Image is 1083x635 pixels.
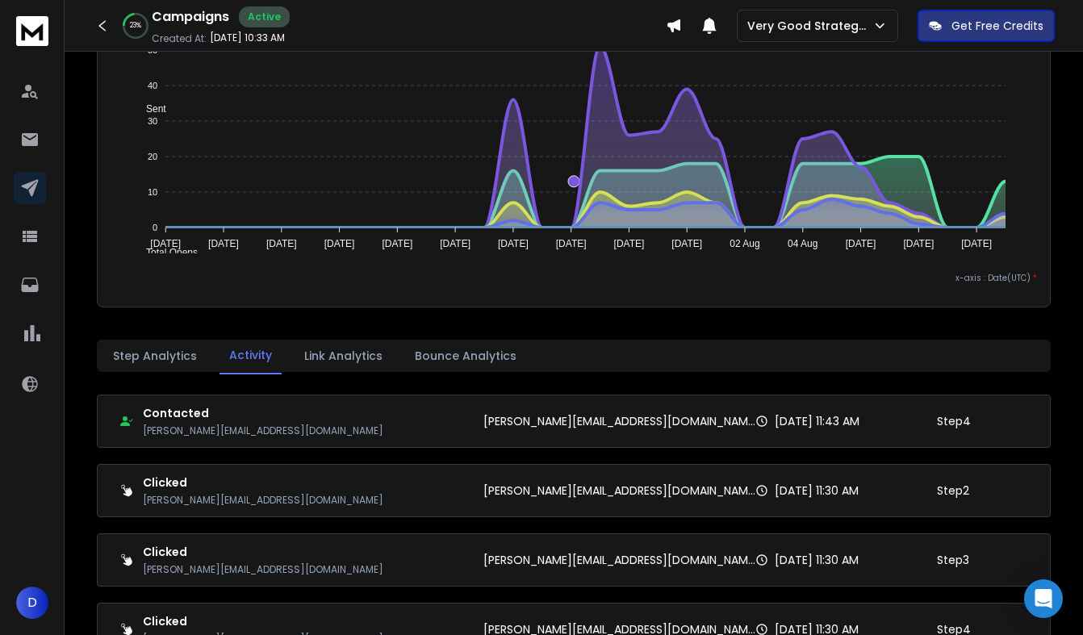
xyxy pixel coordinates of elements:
[134,247,198,258] span: Total Opens
[440,238,470,249] tspan: [DATE]
[747,18,872,34] p: Very Good Strategies
[266,238,297,249] tspan: [DATE]
[111,272,1037,284] p: x-axis : Date(UTC)
[324,238,355,249] tspan: [DATE]
[152,7,229,27] h1: Campaigns
[904,238,935,249] tspan: [DATE]
[150,238,181,249] tspan: [DATE]
[730,238,759,249] tspan: 02 Aug
[143,613,383,629] h1: Clicked
[483,552,755,568] p: [PERSON_NAME][EMAIL_ADDRESS][DOMAIN_NAME]
[143,494,383,507] p: [PERSON_NAME][EMAIL_ADDRESS][DOMAIN_NAME]
[143,405,383,421] h1: Contacted
[918,10,1055,42] button: Get Free Credits
[148,45,157,55] tspan: 50
[788,238,817,249] tspan: 04 Aug
[143,563,383,576] p: [PERSON_NAME][EMAIL_ADDRESS][DOMAIN_NAME]
[614,238,645,249] tspan: [DATE]
[16,587,48,619] button: D
[962,238,993,249] tspan: [DATE]
[498,238,529,249] tspan: [DATE]
[1024,579,1063,618] div: Open Intercom Messenger
[208,238,239,249] tspan: [DATE]
[239,6,290,27] div: Active
[16,16,48,46] img: logo
[143,424,383,437] p: [PERSON_NAME][EMAIL_ADDRESS][DOMAIN_NAME]
[405,338,526,374] button: Bounce Analytics
[951,18,1043,34] p: Get Free Credits
[556,238,587,249] tspan: [DATE]
[671,238,702,249] tspan: [DATE]
[937,483,969,499] p: Step 2
[143,544,383,560] h1: Clicked
[775,483,859,499] p: [DATE] 11:30 AM
[775,552,859,568] p: [DATE] 11:30 AM
[210,31,285,44] p: [DATE] 10:33 AM
[148,116,157,126] tspan: 30
[937,413,971,429] p: Step 4
[153,223,157,232] tspan: 0
[148,81,157,90] tspan: 40
[775,413,859,429] p: [DATE] 11:43 AM
[220,337,282,374] button: Activity
[152,32,207,45] p: Created At:
[295,338,392,374] button: Link Analytics
[134,103,166,115] span: Sent
[382,238,412,249] tspan: [DATE]
[483,483,755,499] p: [PERSON_NAME][EMAIL_ADDRESS][DOMAIN_NAME]
[130,21,141,31] p: 23 %
[148,187,157,197] tspan: 10
[483,413,755,429] p: [PERSON_NAME][EMAIL_ADDRESS][DOMAIN_NAME]
[103,338,207,374] button: Step Analytics
[937,552,969,568] p: Step 3
[143,474,383,491] h1: Clicked
[148,152,157,161] tspan: 20
[846,238,876,249] tspan: [DATE]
